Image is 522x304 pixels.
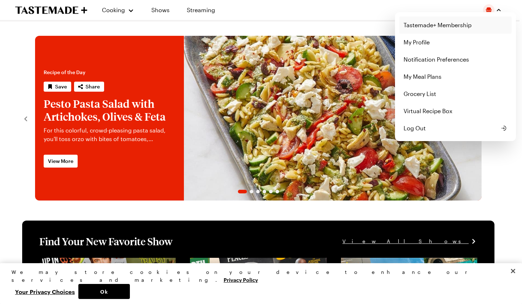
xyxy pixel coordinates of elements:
a: Virtual Recipe Box [399,102,512,120]
a: My Meal Plans [399,68,512,85]
a: My Profile [399,34,512,51]
button: Profile picture [483,4,502,16]
span: Log Out [404,124,426,132]
a: Tastemade+ Membership [399,16,512,34]
img: Profile picture [483,4,494,16]
button: Ok [78,284,130,299]
div: We may store cookies on your device to enhance our services and marketing. [11,268,504,284]
a: Notification Preferences [399,51,512,68]
a: More information about your privacy, opens in a new tab [224,276,258,283]
div: Privacy [11,268,504,299]
a: Grocery List [399,85,512,102]
div: Profile picture [395,12,516,141]
button: Close [505,263,521,279]
button: Your Privacy Choices [11,284,78,299]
